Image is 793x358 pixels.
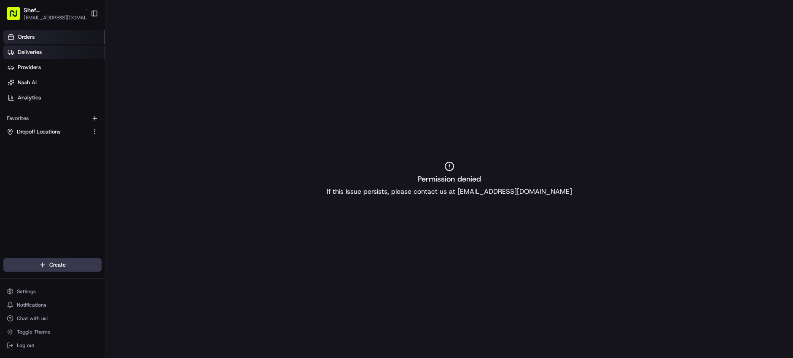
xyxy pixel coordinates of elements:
div: 💻 [71,166,78,173]
span: Providers [18,64,41,71]
button: Shef [GEOGRAPHIC_DATA][EMAIL_ADDRESS][DOMAIN_NAME] [3,3,87,24]
button: Dropoff Locations [3,125,102,139]
span: Nash AI [18,79,37,86]
a: Orders [3,30,105,44]
span: [DATE] [65,131,83,137]
button: See all [131,108,153,118]
a: 📗Knowledge Base [5,162,68,177]
span: Pylon [84,186,102,192]
button: Shef [GEOGRAPHIC_DATA] [24,6,82,14]
p: Welcome 👋 [8,34,153,47]
span: Knowledge Base [17,166,65,174]
button: Notifications [3,299,102,311]
input: Clear [22,54,139,63]
span: Log out [17,342,34,349]
span: Notifications [17,302,46,308]
div: 📗 [8,166,15,173]
img: Nash [8,8,25,25]
span: Chat with us! [17,315,48,322]
a: Analytics [3,91,105,104]
span: Deliveries [18,48,42,56]
div: Favorites [3,112,102,125]
img: 1736555255976-a54dd68f-1ca7-489b-9aae-adbdc363a1c4 [8,80,24,96]
span: • [61,131,64,137]
span: Create [49,261,66,269]
span: Analytics [18,94,41,102]
span: Shef Support [26,131,59,137]
p: If this issue persists, please contact us at [EMAIL_ADDRESS][DOMAIN_NAME] [327,187,572,197]
h2: Permission denied [417,173,481,185]
button: Settings [3,286,102,297]
span: API Documentation [80,166,135,174]
a: 💻API Documentation [68,162,139,177]
a: Dropoff Locations [7,128,88,136]
button: Create [3,258,102,272]
span: Orders [18,33,35,41]
img: 8571987876998_91fb9ceb93ad5c398215_72.jpg [18,80,33,96]
button: Toggle Theme [3,326,102,338]
span: Toggle Theme [17,329,51,335]
button: Start new chat [143,83,153,93]
div: We're available if you need us! [38,89,116,96]
div: Start new chat [38,80,138,89]
span: Dropoff Locations [17,128,60,136]
button: [EMAIL_ADDRESS][DOMAIN_NAME] [24,14,91,21]
a: Powered byPylon [59,186,102,192]
img: Shef Support [8,123,22,136]
a: Providers [3,61,105,74]
div: Past conversations [8,110,56,116]
button: Log out [3,339,102,351]
button: Chat with us! [3,313,102,324]
a: Deliveries [3,45,105,59]
a: Nash AI [3,76,105,89]
span: Settings [17,288,36,295]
